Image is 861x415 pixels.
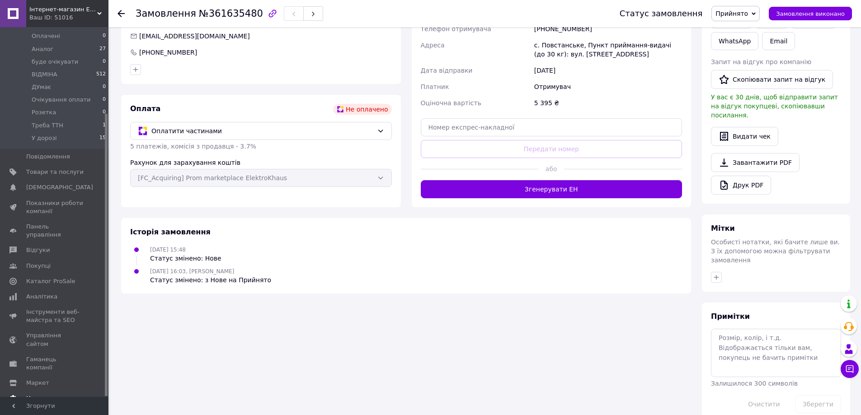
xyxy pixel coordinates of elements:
[711,70,833,89] button: Скопіювати запит на відгук
[99,134,106,142] span: 15
[538,164,565,173] span: або
[130,143,256,150] span: 5 платежів, комісія з продавця - 3.7%
[711,127,778,146] button: Видати чек
[103,121,106,130] span: 1
[150,254,221,263] div: Статус змінено: Нове
[130,158,392,167] div: Рахунок для зарахування коштів
[26,153,70,161] span: Повідомлення
[130,104,160,113] span: Оплата
[99,45,106,53] span: 27
[620,9,703,18] div: Статус замовлення
[421,118,682,136] input: Номер експрес-накладної
[32,108,56,117] span: Розетка
[103,96,106,104] span: 0
[715,10,748,17] span: Прийнято
[136,8,196,19] span: Замовлення
[762,32,795,50] button: Email
[118,9,125,18] div: Повернутися назад
[711,224,735,233] span: Мітки
[139,33,250,40] span: [EMAIL_ADDRESS][DOMAIN_NAME]
[26,355,84,372] span: Гаманець компанії
[26,308,84,324] span: Інструменти веб-майстра та SEO
[26,262,51,270] span: Покупці
[96,70,106,79] span: 512
[103,32,106,40] span: 0
[26,183,93,191] span: [DEMOGRAPHIC_DATA]
[421,99,481,107] span: Оціночна вартість
[32,134,57,142] span: У дорозі
[333,104,391,115] div: Не оплачено
[421,83,449,90] span: Платник
[26,293,57,301] span: Аналітика
[103,108,106,117] span: 0
[150,268,234,275] span: [DATE] 16:03, [PERSON_NAME]
[711,93,838,119] span: У вас є 30 днів, щоб відправити запит на відгук покупцеві, скопіювавши посилання.
[32,58,78,66] span: буде очікувати
[32,96,90,104] span: Очікування оплати
[711,238,840,264] span: Особисті нотатки, які бачите лише ви. З їх допомогою можна фільтрувати замовлення
[532,21,684,37] div: [PHONE_NUMBER]
[711,153,800,172] a: Завантажити PDF
[29,14,108,22] div: Ваш ID: 51016
[26,331,84,348] span: Управління сайтом
[26,199,84,215] span: Показники роботи компанії
[532,79,684,95] div: Отримувач
[711,380,798,387] span: Залишилося 300 символів
[138,48,198,57] div: [PHONE_NUMBER]
[29,5,97,14] span: Інтернет-магазин ЕлектроХаус
[150,275,271,284] div: Статус змінено: з Нове на Прийнято
[26,223,84,239] span: Панель управління
[711,58,811,65] span: Запит на відгук про компанію
[421,42,445,49] span: Адреса
[150,247,186,253] span: [DATE] 15:48
[103,58,106,66] span: 0
[769,7,852,20] button: Замовлення виконано
[532,37,684,62] div: с. Повстанське, Пункт приймання-видачі (до 30 кг): вул. [STREET_ADDRESS]
[32,45,53,53] span: Аналог
[26,246,50,254] span: Відгуки
[32,83,51,91] span: ДУмає
[532,62,684,79] div: [DATE]
[103,83,106,91] span: 0
[151,126,373,136] span: Оплатити частинами
[26,394,72,402] span: Налаштування
[421,25,491,33] span: Телефон отримувача
[421,180,682,198] button: Згенерувати ЕН
[841,360,859,378] button: Чат з покупцем
[32,32,60,40] span: Оплачені
[711,176,771,195] a: Друк PDF
[26,277,75,285] span: Каталог ProSale
[32,70,57,79] span: ВІДМІНА
[32,121,63,130] span: Треба ТТН
[711,312,750,321] span: Примітки
[130,228,211,236] span: Історія замовлення
[421,67,473,74] span: Дата відправки
[776,10,845,17] span: Замовлення виконано
[199,8,263,19] span: №361635480
[532,95,684,111] div: 5 395 ₴
[26,379,49,387] span: Маркет
[26,168,84,176] span: Товари та послуги
[711,32,758,50] a: WhatsApp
